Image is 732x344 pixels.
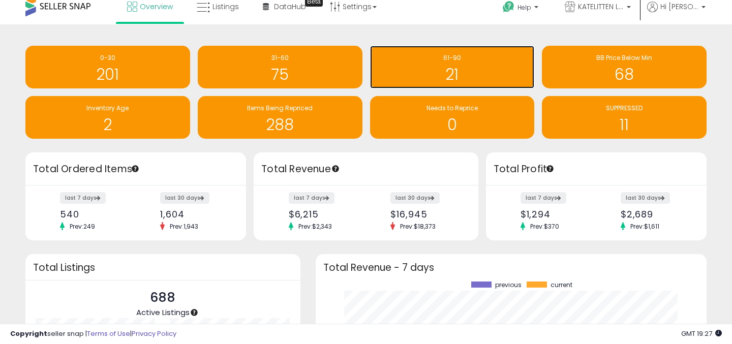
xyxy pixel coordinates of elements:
[521,209,589,220] div: $1,294
[274,2,306,12] span: DataHub
[323,264,699,271] h3: Total Revenue - 7 days
[25,46,190,88] a: 0-30 201
[625,222,664,231] span: Prev: $1,611
[247,104,313,112] span: Items Being Repriced
[621,209,689,220] div: $2,689
[136,288,190,307] p: 688
[60,209,128,220] div: 540
[390,209,460,220] div: $16,945
[681,329,722,338] span: 2025-08-16 19:27 GMT
[261,162,471,176] h3: Total Revenue
[494,162,699,176] h3: Total Profit
[100,53,115,62] span: 0-30
[86,104,129,112] span: Inventory Age
[87,329,130,338] a: Terms of Use
[375,116,530,133] h1: 0
[545,164,555,173] div: Tooltip anchor
[30,116,185,133] h1: 2
[190,308,199,317] div: Tooltip anchor
[65,222,100,231] span: Prev: 249
[203,66,357,83] h1: 75
[10,329,176,339] div: seller snap | |
[578,2,624,12] span: KATELITTEN LLC
[25,96,190,139] a: Inventory Age 2
[547,116,701,133] h1: 11
[198,46,362,88] a: 31-60 75
[198,96,362,139] a: Items Being Repriced 288
[517,3,531,12] span: Help
[370,46,535,88] a: 61-90 21
[60,192,106,204] label: last 7 days
[525,222,564,231] span: Prev: $370
[289,209,358,220] div: $6,215
[212,2,239,12] span: Listings
[495,282,522,289] span: previous
[443,53,461,62] span: 61-90
[647,2,706,24] a: Hi [PERSON_NAME]
[426,104,478,112] span: Needs to Reprice
[551,282,572,289] span: current
[30,66,185,83] h1: 201
[370,96,535,139] a: Needs to Reprice 0
[606,104,643,112] span: SUPPRESSED
[395,222,441,231] span: Prev: $18,373
[289,192,334,204] label: last 7 days
[271,53,289,62] span: 31-60
[131,164,140,173] div: Tooltip anchor
[136,307,190,318] span: Active Listings
[390,192,440,204] label: last 30 days
[160,209,228,220] div: 1,604
[660,2,698,12] span: Hi [PERSON_NAME]
[203,116,357,133] h1: 288
[33,264,293,271] h3: Total Listings
[542,96,707,139] a: SUPPRESSED 11
[502,1,515,13] i: Get Help
[375,66,530,83] h1: 21
[165,222,203,231] span: Prev: 1,943
[293,222,337,231] span: Prev: $2,343
[10,329,47,338] strong: Copyright
[331,164,340,173] div: Tooltip anchor
[542,46,707,88] a: BB Price Below Min 68
[521,192,566,204] label: last 7 days
[547,66,701,83] h1: 68
[140,2,173,12] span: Overview
[33,162,238,176] h3: Total Ordered Items
[596,53,652,62] span: BB Price Below Min
[160,192,209,204] label: last 30 days
[132,329,176,338] a: Privacy Policy
[621,192,670,204] label: last 30 days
